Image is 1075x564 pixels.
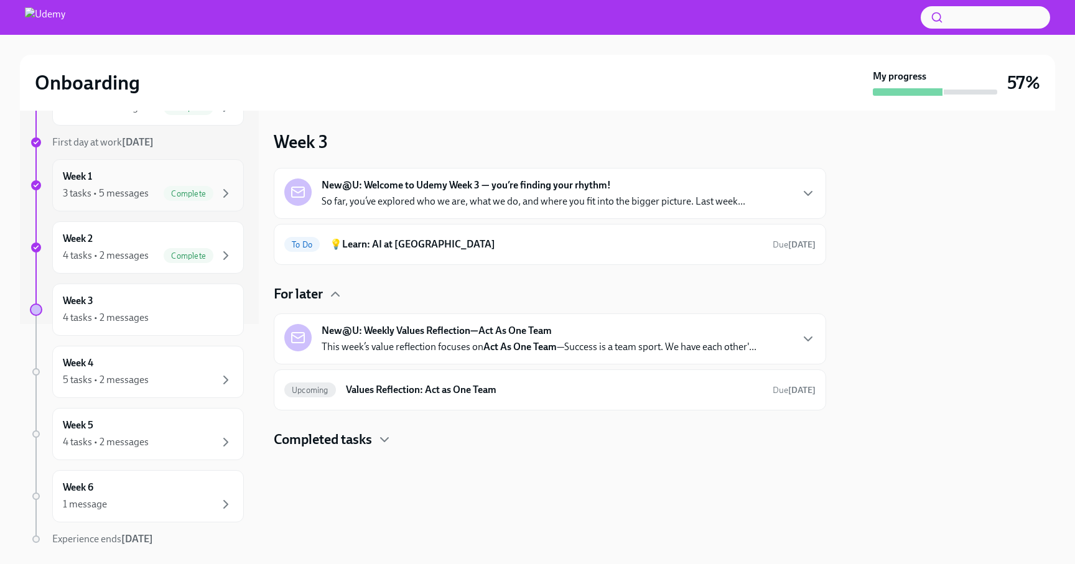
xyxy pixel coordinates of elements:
strong: [DATE] [788,385,816,395]
span: First day at work [52,136,154,148]
span: September 27th, 2025 10:00 [773,239,816,251]
h4: Completed tasks [274,430,372,449]
div: 4 tasks • 2 messages [63,249,149,262]
h6: 💡Learn: AI at [GEOGRAPHIC_DATA] [330,238,763,251]
span: September 30th, 2025 10:00 [773,384,816,396]
strong: Act As One Team [483,341,557,353]
a: Week 45 tasks • 2 messages [30,346,244,398]
h2: Onboarding [35,70,140,95]
div: For later [274,285,826,303]
h6: Week 5 [63,418,93,432]
span: Experience ends [52,533,153,545]
h6: Week 4 [63,356,93,370]
p: This week’s value reflection focuses on —Success is a team sport. We have each other'... [322,340,756,354]
span: Due [773,385,816,395]
span: Due [773,239,816,250]
div: Completed tasks [274,430,826,449]
strong: [DATE] [788,239,816,250]
div: 4 tasks • 2 messages [63,311,149,325]
h6: Week 3 [63,294,93,308]
a: Week 13 tasks • 5 messagesComplete [30,159,244,211]
img: Udemy [25,7,65,27]
span: Upcoming [284,386,336,395]
strong: New@U: Weekly Values Reflection—Act As One Team [322,324,552,338]
h6: Week 6 [63,481,93,494]
div: 4 tasks • 2 messages [63,435,149,449]
div: 5 tasks • 2 messages [63,373,149,387]
span: Complete [164,189,213,198]
strong: [DATE] [121,533,153,545]
div: 1 message [63,497,107,511]
h3: Week 3 [274,131,328,153]
strong: New@U: Welcome to Udemy Week 3 — you’re finding your rhythm! [322,178,611,192]
span: Complete [164,251,213,261]
a: Week 34 tasks • 2 messages [30,284,244,336]
h6: Week 2 [63,232,93,246]
div: 3 tasks • 5 messages [63,187,149,200]
a: First day at work[DATE] [30,136,244,149]
strong: My progress [873,70,926,83]
a: Week 61 message [30,470,244,522]
a: Week 54 tasks • 2 messages [30,408,244,460]
h4: For later [274,285,323,303]
a: UpcomingValues Reflection: Act as One TeamDue[DATE] [284,380,816,400]
span: To Do [284,240,320,249]
h6: Values Reflection: Act as One Team [346,383,763,397]
strong: [DATE] [122,136,154,148]
h6: Week 1 [63,170,92,183]
h3: 57% [1007,72,1040,94]
p: So far, you’ve explored who we are, what we do, and where you fit into the bigger picture. Last w... [322,195,745,208]
a: Week 24 tasks • 2 messagesComplete [30,221,244,274]
a: To Do💡Learn: AI at [GEOGRAPHIC_DATA]Due[DATE] [284,234,816,254]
